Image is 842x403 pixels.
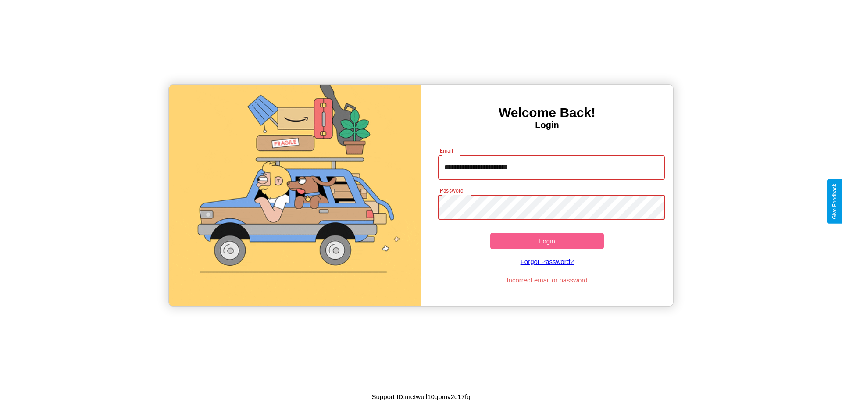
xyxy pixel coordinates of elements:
button: Login [490,233,604,249]
div: Give Feedback [831,184,838,219]
img: gif [169,85,421,306]
p: Support ID: metwull10qpmv2c17fq [371,391,470,403]
h3: Welcome Back! [421,105,673,120]
p: Incorrect email or password [434,274,661,286]
label: Email [440,147,453,154]
a: Forgot Password? [434,249,661,274]
h4: Login [421,120,673,130]
label: Password [440,187,463,194]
